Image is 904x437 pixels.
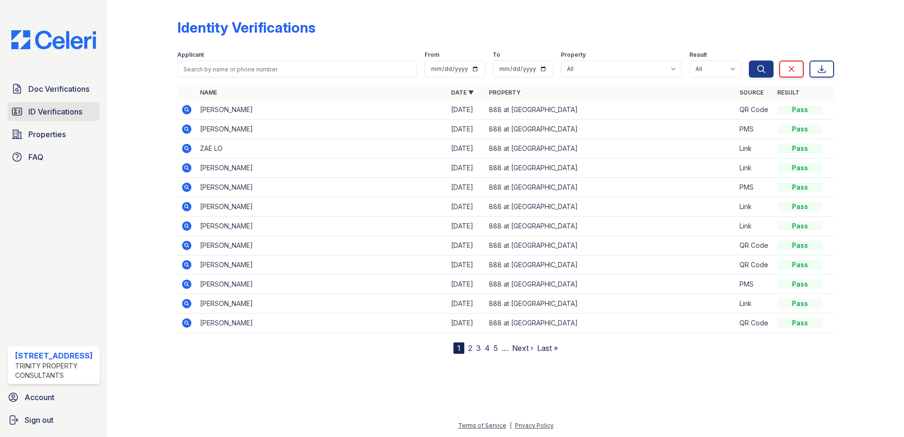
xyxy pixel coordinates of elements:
div: Trinity Property Consultants [15,361,96,380]
a: Properties [8,125,100,144]
div: Pass [777,202,823,211]
a: 4 [485,343,490,353]
td: [DATE] [447,139,485,158]
a: Next › [512,343,533,353]
td: Link [736,294,774,314]
a: ID Verifications [8,102,100,121]
td: [PERSON_NAME] [196,158,447,178]
td: 888 at [GEOGRAPHIC_DATA] [485,139,736,158]
td: [DATE] [447,100,485,120]
td: QR Code [736,314,774,333]
td: Link [736,158,774,178]
div: Pass [777,124,823,134]
span: ID Verifications [28,106,82,117]
td: ZAE LO [196,139,447,158]
a: Date ▼ [451,89,474,96]
a: Property [489,89,521,96]
label: Applicant [177,51,204,59]
input: Search by name or phone number [177,61,417,78]
td: Link [736,217,774,236]
td: [PERSON_NAME] [196,178,447,197]
td: 888 at [GEOGRAPHIC_DATA] [485,255,736,275]
td: 888 at [GEOGRAPHIC_DATA] [485,197,736,217]
div: Pass [777,183,823,192]
div: Pass [777,105,823,114]
td: 888 at [GEOGRAPHIC_DATA] [485,178,736,197]
div: Pass [777,221,823,231]
td: [PERSON_NAME] [196,120,447,139]
td: QR Code [736,100,774,120]
td: [PERSON_NAME] [196,314,447,333]
a: Terms of Service [458,422,506,429]
div: Identity Verifications [177,19,315,36]
span: Sign out [25,414,53,426]
span: FAQ [28,151,43,163]
td: 888 at [GEOGRAPHIC_DATA] [485,100,736,120]
a: Result [777,89,800,96]
div: Pass [777,260,823,270]
a: Privacy Policy [515,422,554,429]
div: [STREET_ADDRESS] [15,350,96,361]
a: FAQ [8,148,100,166]
td: [PERSON_NAME] [196,100,447,120]
div: Pass [777,163,823,173]
span: Account [25,392,54,403]
td: [DATE] [447,294,485,314]
td: Link [736,139,774,158]
td: 888 at [GEOGRAPHIC_DATA] [485,217,736,236]
td: [DATE] [447,217,485,236]
div: Pass [777,241,823,250]
td: QR Code [736,255,774,275]
a: Name [200,89,217,96]
a: Last » [537,343,558,353]
td: [PERSON_NAME] [196,275,447,294]
div: Pass [777,318,823,328]
div: Pass [777,299,823,308]
td: 888 at [GEOGRAPHIC_DATA] [485,314,736,333]
div: | [510,422,512,429]
a: Account [4,388,104,407]
a: 3 [476,343,481,353]
td: [DATE] [447,236,485,255]
td: [DATE] [447,314,485,333]
span: Properties [28,129,66,140]
img: CE_Logo_Blue-a8612792a0a2168367f1c8372b55b34899dd931a85d93a1a3d3e32e68fde9ad4.png [4,30,104,49]
span: Doc Verifications [28,83,89,95]
td: [PERSON_NAME] [196,217,447,236]
td: [DATE] [447,120,485,139]
td: [DATE] [447,158,485,178]
div: Pass [777,144,823,153]
td: [DATE] [447,255,485,275]
div: Pass [777,280,823,289]
td: PMS [736,178,774,197]
td: 888 at [GEOGRAPHIC_DATA] [485,120,736,139]
div: 1 [453,342,464,354]
td: Link [736,197,774,217]
span: … [502,342,508,354]
a: 2 [468,343,472,353]
a: Sign out [4,411,104,429]
td: PMS [736,120,774,139]
td: 888 at [GEOGRAPHIC_DATA] [485,275,736,294]
label: Result [689,51,707,59]
td: [DATE] [447,275,485,294]
td: [PERSON_NAME] [196,255,447,275]
a: Doc Verifications [8,79,100,98]
td: 888 at [GEOGRAPHIC_DATA] [485,236,736,255]
td: 888 at [GEOGRAPHIC_DATA] [485,294,736,314]
td: 888 at [GEOGRAPHIC_DATA] [485,158,736,178]
label: From [425,51,439,59]
a: Source [739,89,764,96]
a: 5 [494,343,498,353]
label: To [493,51,500,59]
td: [DATE] [447,197,485,217]
td: [PERSON_NAME] [196,294,447,314]
td: [DATE] [447,178,485,197]
td: PMS [736,275,774,294]
label: Property [561,51,586,59]
td: [PERSON_NAME] [196,236,447,255]
td: QR Code [736,236,774,255]
td: [PERSON_NAME] [196,197,447,217]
